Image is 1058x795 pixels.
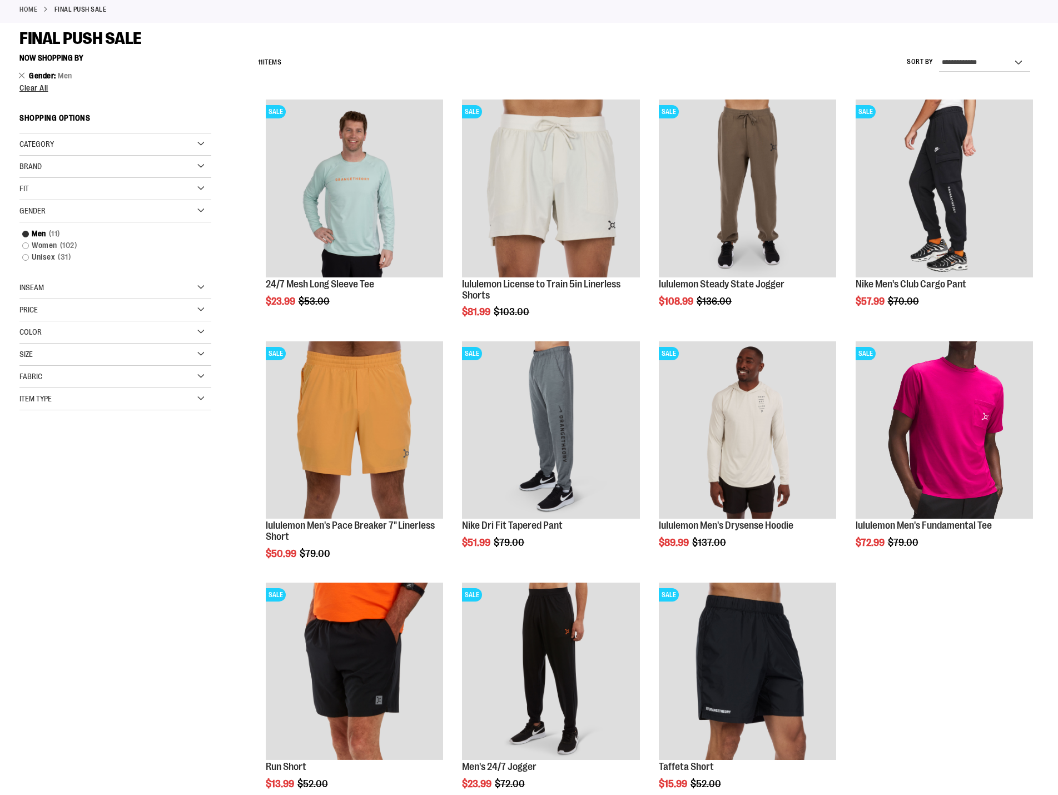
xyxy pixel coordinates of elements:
[19,140,54,148] span: Category
[260,94,449,335] div: product
[266,588,286,602] span: SALE
[659,296,695,307] span: $108.99
[659,520,793,531] a: lululemon Men's Drysense Hoodie
[659,100,836,279] a: lululemon Steady State JoggerSALE
[856,537,886,548] span: $72.99
[462,583,639,760] img: Product image for 24/7 Jogger
[653,336,842,577] div: product
[19,84,211,92] a: Clear All
[653,94,842,335] div: product
[19,283,44,292] span: Inseam
[266,100,443,279] a: Main Image of 1457095SALE
[266,296,297,307] span: $23.99
[456,94,645,346] div: product
[856,105,876,118] span: SALE
[495,778,526,789] span: $72.00
[888,296,921,307] span: $70.00
[856,100,1033,277] img: Product image for Nike Mens Club Cargo Pant
[57,240,80,251] span: 102
[856,347,876,360] span: SALE
[659,105,679,118] span: SALE
[494,537,526,548] span: $79.00
[462,778,493,789] span: $23.99
[462,761,537,772] a: Men's 24/7 Jogger
[850,336,1039,577] div: product
[258,54,282,71] h2: Items
[300,548,332,559] span: $79.00
[19,108,211,133] strong: Shopping Options
[659,583,836,762] a: Product image for Taffeta ShortSALE
[462,341,639,520] a: Product image for Nike Dri Fit Tapered PantSALE
[266,761,306,772] a: Run Short
[58,71,72,80] span: Men
[462,100,639,279] a: lululemon License to Train 5in Linerless ShortsSALE
[19,327,42,336] span: Color
[462,306,492,317] span: $81.99
[266,347,286,360] span: SALE
[19,184,29,193] span: Fit
[907,57,933,67] label: Sort By
[692,537,728,548] span: $137.00
[299,296,331,307] span: $53.00
[856,296,886,307] span: $57.99
[856,100,1033,279] a: Product image for Nike Mens Club Cargo PantSALE
[659,279,784,290] a: lululemon Steady State Jogger
[266,778,296,789] span: $13.99
[266,341,443,520] a: Product image for lululemon Pace Breaker Short 7in LinerlessSALE
[856,341,1033,519] img: OTF lululemon Mens The Fundamental T Wild Berry
[659,341,836,519] img: Product image for lululemon Mens Drysense Hoodie Bone
[856,279,966,290] a: Nike Men's Club Cargo Pant
[266,105,286,118] span: SALE
[659,778,689,789] span: $15.99
[266,341,443,519] img: Product image for lululemon Pace Breaker Short 7in Linerless
[456,336,645,577] div: product
[659,588,679,602] span: SALE
[462,100,639,277] img: lululemon License to Train 5in Linerless Shorts
[659,537,691,548] span: $89.99
[19,29,142,48] span: FINAL PUSH SALE
[659,583,836,760] img: Product image for Taffeta Short
[19,305,38,314] span: Price
[888,537,920,548] span: $79.00
[659,100,836,277] img: lululemon Steady State Jogger
[19,372,42,381] span: Fabric
[856,520,992,531] a: lululemon Men's Fundamental Tee
[19,350,33,359] span: Size
[29,71,58,80] span: Gender
[659,341,836,520] a: Product image for lululemon Mens Drysense Hoodie BoneSALE
[266,279,374,290] a: 24/7 Mesh Long Sleeve Tee
[297,778,330,789] span: $52.00
[856,341,1033,520] a: OTF lululemon Mens The Fundamental T Wild BerrySALE
[462,537,492,548] span: $51.99
[19,206,46,215] span: Gender
[494,306,531,317] span: $103.00
[462,347,482,360] span: SALE
[462,588,482,602] span: SALE
[19,4,37,14] a: Home
[54,4,107,14] strong: FINAL PUSH SALE
[260,336,449,588] div: product
[462,583,639,762] a: Product image for 24/7 JoggerSALE
[659,347,679,360] span: SALE
[266,520,435,542] a: lululemon Men's Pace Breaker 7" Linerless Short
[462,105,482,118] span: SALE
[19,394,52,403] span: Item Type
[19,83,48,92] span: Clear All
[266,583,443,760] img: Product image for Run Short
[266,548,298,559] span: $50.99
[691,778,723,789] span: $52.00
[17,251,201,263] a: Unisex31
[462,341,639,519] img: Product image for Nike Dri Fit Tapered Pant
[17,228,201,240] a: Men11
[462,520,563,531] a: Nike Dri Fit Tapered Pant
[266,583,443,762] a: Product image for Run ShortSALE
[462,279,620,301] a: lululemon License to Train 5in Linerless Shorts
[697,296,733,307] span: $136.00
[850,94,1039,335] div: product
[258,58,263,66] span: 11
[19,162,42,171] span: Brand
[17,240,201,251] a: Women102
[55,251,73,263] span: 31
[659,761,714,772] a: Taffeta Short
[266,100,443,277] img: Main Image of 1457095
